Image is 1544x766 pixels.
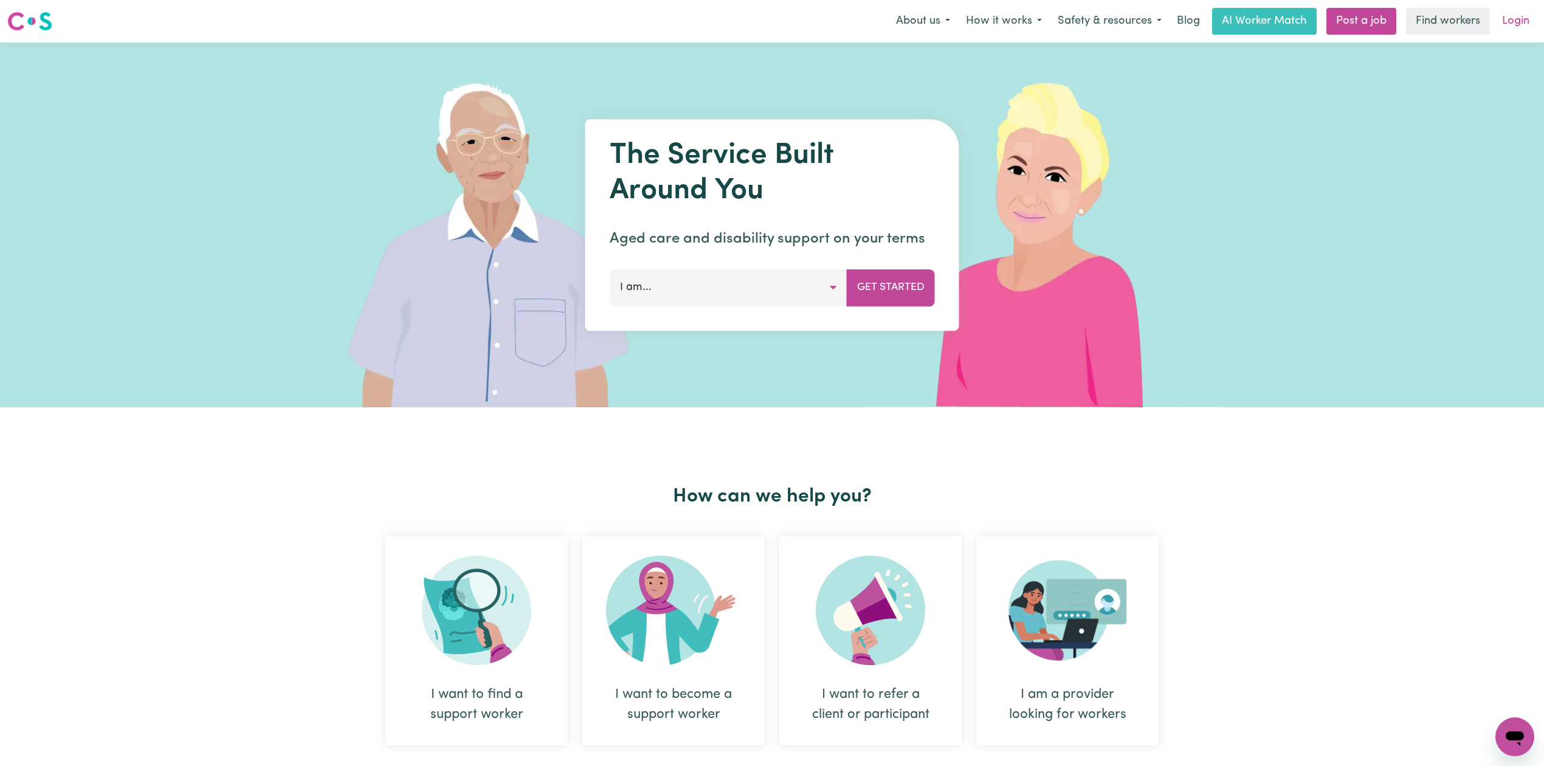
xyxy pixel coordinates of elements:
button: How it works [958,9,1050,34]
img: Refer [816,556,925,665]
a: Careseekers logo [7,7,52,35]
div: I want to become a support worker [612,685,736,725]
a: Blog [1170,8,1207,35]
img: Search [422,556,531,665]
h1: The Service Built Around You [610,139,935,209]
div: I want to refer a client or participant [779,536,962,745]
button: I am... [610,269,847,306]
h2: How can we help you? [378,485,1166,508]
button: Safety & resources [1050,9,1170,34]
div: I am a provider looking for workers [976,536,1159,745]
p: Aged care and disability support on your terms [610,228,935,250]
img: Become Worker [606,556,741,665]
div: I want to become a support worker [582,536,765,745]
button: Get Started [847,269,935,306]
a: Find workers [1406,8,1490,35]
button: About us [888,9,958,34]
div: I am a provider looking for workers [1005,685,1129,725]
img: Careseekers logo [7,10,52,32]
img: Provider [1008,556,1126,665]
a: Post a job [1326,8,1396,35]
a: AI Worker Match [1212,8,1317,35]
iframe: Button to launch messaging window [1495,717,1534,756]
div: I want to find a support worker [415,685,539,725]
a: Login [1495,8,1537,35]
div: I want to find a support worker [385,536,568,745]
div: I want to refer a client or participant [808,685,932,725]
